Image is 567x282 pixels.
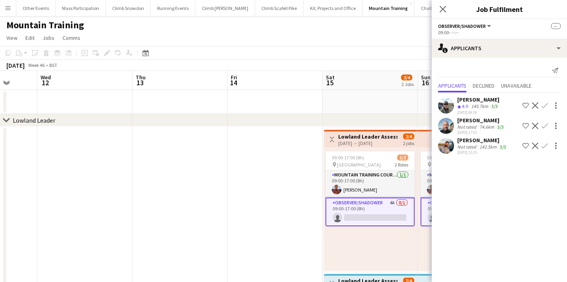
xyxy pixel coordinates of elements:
span: 1/2 [397,155,408,161]
span: -- [551,23,561,29]
span: Wed [41,74,51,81]
span: Week 46 [26,62,46,68]
div: 145.7km [470,103,490,110]
span: 15 [325,78,335,87]
app-card-role: Observer/Shadower4A0/109:00-21:00 (12h) [421,198,510,226]
button: Running Events [151,0,195,16]
span: Sun [421,74,431,81]
button: Mass Participation [56,0,106,16]
span: Unavailable [501,83,532,88]
span: Declined [473,83,495,88]
span: Sat [326,74,335,81]
h3: Job Fulfilment [432,4,567,14]
div: 74.6km [478,124,496,130]
span: View [6,34,18,41]
span: 13 [134,78,146,87]
div: [DATE] 15:15 [457,150,508,155]
div: Not rated [457,144,478,150]
span: Observer/Shadower [438,23,486,29]
a: Comms [59,33,84,43]
button: Climb Snowdon [106,0,151,16]
button: Other Events [16,0,56,16]
span: 2/4 [403,133,414,139]
button: Challenges [415,0,450,16]
span: 16 [420,78,431,87]
app-job-card: 09:00-17:00 (8h)1/2 [GEOGRAPHIC_DATA]2 RolesMountain Training Course Director1/109:00-17:00 (8h)[... [325,151,415,226]
button: Mountain Training [362,0,415,16]
div: [DATE] [6,61,25,69]
button: Observer/Shadower [438,23,492,29]
div: Not rated [457,124,478,130]
div: BST [49,62,57,68]
span: 09:00-17:00 (8h) [332,155,364,161]
app-skills-label: 3/3 [491,103,498,109]
app-job-card: 09:00-21:00 (12h)1/2 [GEOGRAPHIC_DATA]2 RolesMountain Training Course Director1/109:00-17:00 (8h)... [421,151,510,226]
span: Applicants [438,83,466,88]
a: Jobs [39,33,58,43]
div: 2 Jobs [401,81,414,87]
div: 142.5km [478,144,498,150]
button: Kit, Projects and Office [304,0,362,16]
app-card-role: Mountain Training Course Director1/109:00-17:00 (8h)[PERSON_NAME] [325,170,415,198]
span: 14 [230,78,237,87]
div: Lowland Leader [13,116,55,124]
span: 2/4 [401,74,412,80]
div: [DATE] 17:02 [457,130,505,135]
button: Climb [PERSON_NAME] [195,0,255,16]
span: Edit [25,34,35,41]
span: 4.9 [462,103,468,109]
div: [PERSON_NAME] [457,137,508,144]
div: [PERSON_NAME] [457,117,505,124]
app-card-role: Mountain Training Course Director1/109:00-17:00 (8h)[PERSON_NAME] [421,170,510,198]
span: Thu [136,74,146,81]
a: View [3,33,21,43]
span: 2 Roles [395,162,408,168]
div: 2 jobs [403,139,414,146]
div: Applicants [432,39,567,58]
h3: Lowland Leader Assessment - T25Q4MT-8756 [338,133,397,140]
span: 12 [39,78,51,87]
app-skills-label: 3/3 [500,144,506,150]
button: Climb Scafell Pike [255,0,304,16]
span: Jobs [43,34,55,41]
div: 09:00- --:-- [438,29,561,35]
span: Fri [231,74,237,81]
h1: Mountain Training [6,19,84,31]
span: 09:00-21:00 (12h) [427,155,462,161]
a: Edit [22,33,38,43]
div: [PERSON_NAME] [457,96,499,103]
app-skills-label: 3/3 [497,124,504,130]
div: [DATE] 08:30 [457,110,499,115]
div: [DATE] → [DATE] [338,140,397,146]
span: Comms [62,34,80,41]
app-card-role: Observer/Shadower4A0/109:00-17:00 (8h) [325,198,415,226]
span: [GEOGRAPHIC_DATA] [337,162,381,168]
